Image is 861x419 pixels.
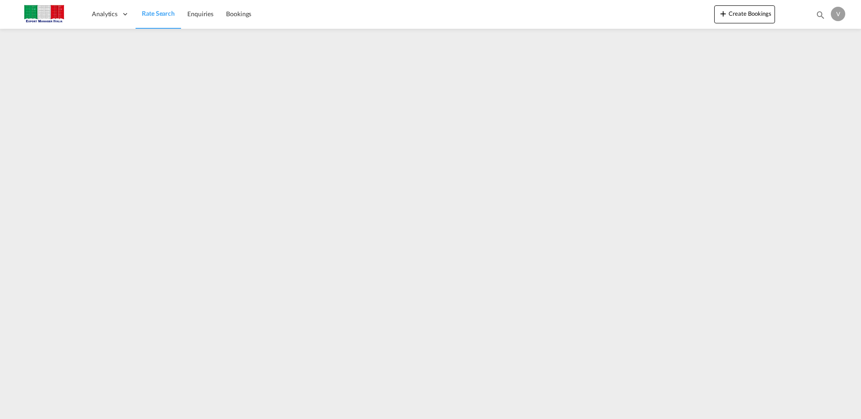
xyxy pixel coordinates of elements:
div: icon-magnify [816,10,825,23]
div: V [831,7,845,21]
span: Enquiries [187,10,213,18]
md-icon: icon-plus 400-fg [718,8,729,19]
span: Analytics [92,9,118,18]
button: icon-plus 400-fgCreate Bookings [714,5,775,23]
span: Bookings [226,10,251,18]
md-icon: icon-magnify [816,10,825,20]
img: 51022700b14f11efa3148557e262d94e.jpg [14,4,74,24]
span: Rate Search [142,9,175,17]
